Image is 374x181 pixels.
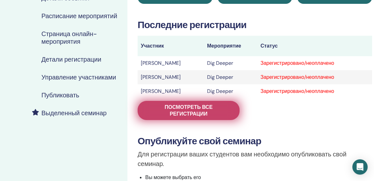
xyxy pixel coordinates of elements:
td: [PERSON_NAME] [138,84,204,98]
span: Посмотреть все регистрации [146,104,232,117]
h4: Управление участниками [41,73,116,81]
th: Участник [138,36,204,56]
a: Посмотреть все регистрации [138,101,240,120]
th: Мероприятие [204,36,257,56]
div: Зарегистрировано/неоплачено [261,87,369,95]
td: Dig Deeper [204,56,257,70]
h3: Последние регистрации [138,19,372,31]
td: Dig Deeper [204,70,257,84]
th: Статус [257,36,372,56]
h4: Публиковать [41,91,79,99]
h4: Страница онлайн-мероприятия [41,30,122,45]
h4: Расписание мероприятий [41,12,117,20]
p: Для регистрации ваших студентов вам необходимо опубликовать свой семинар. [138,149,372,169]
div: Зарегистрировано/неоплачено [261,73,369,81]
h3: Опубликуйте свой семинар [138,135,372,147]
td: [PERSON_NAME] [138,70,204,84]
td: Dig Deeper [204,84,257,98]
div: Зарегистрировано/неоплачено [261,59,369,67]
h4: Детали регистрации [41,56,101,63]
td: [PERSON_NAME] [138,56,204,70]
div: Open Intercom Messenger [352,159,368,175]
h4: Выделенный семинар [41,109,107,117]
